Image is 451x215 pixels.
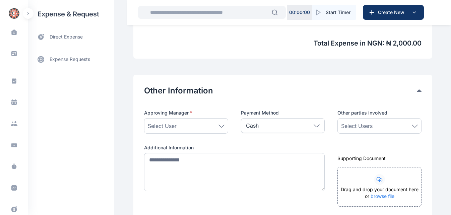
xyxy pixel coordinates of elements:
[144,85,417,96] button: Other Information
[50,33,83,41] span: direct expense
[338,186,421,206] div: Drag and drop your document here or
[375,9,410,16] span: Create New
[341,122,373,130] span: Select Users
[337,155,422,162] div: Supporting Document
[241,110,325,116] label: Payment Method
[246,122,259,130] p: Cash
[144,144,325,151] label: Additional Information
[144,110,192,116] span: Approving Manager
[144,85,422,96] div: Other Information
[28,51,114,67] a: expense requests
[363,5,424,20] button: Create New
[371,193,394,199] span: browse file
[337,110,387,116] span: Other parties involved
[28,46,114,67] div: expense requests
[326,9,350,16] span: Start Timer
[289,9,310,16] p: 00 : 00 : 00
[312,5,356,20] button: Start Timer
[148,122,177,130] span: Select User
[144,39,422,48] span: Total Expense in NGN : ₦ 2,000.00
[28,28,114,46] a: direct expense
